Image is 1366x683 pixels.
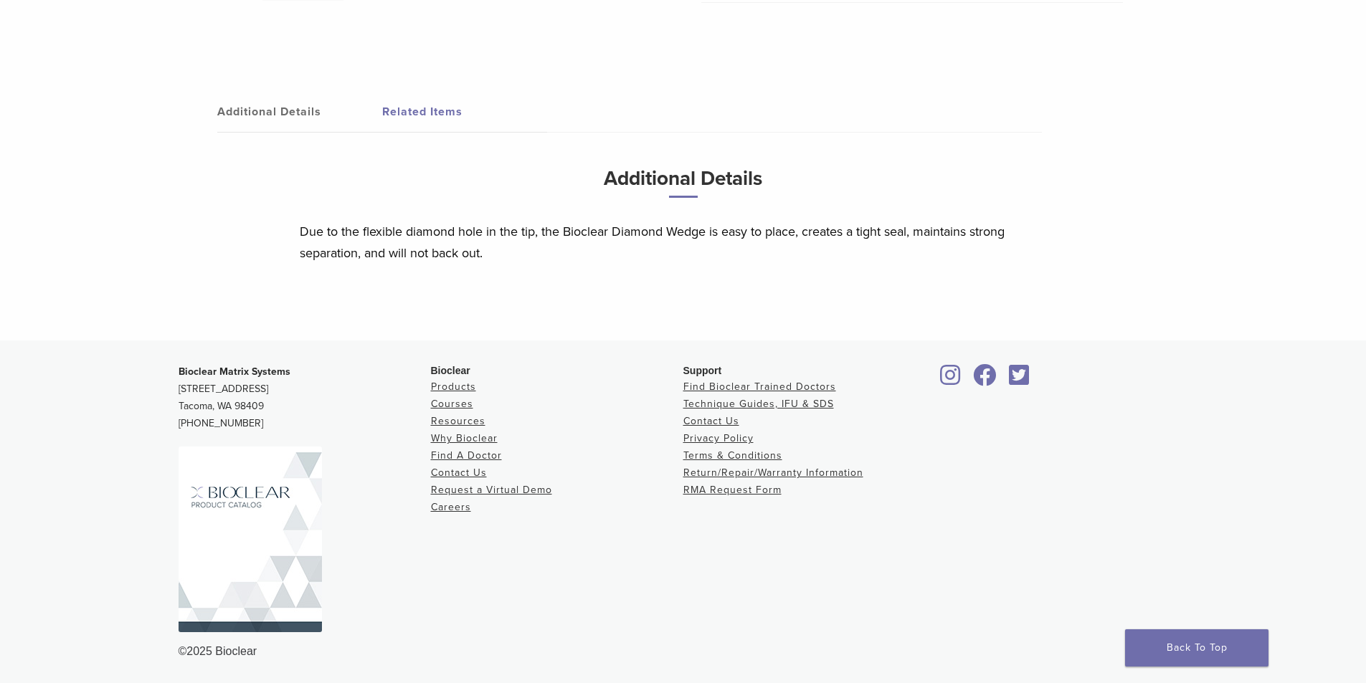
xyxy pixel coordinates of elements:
a: Related Items [382,92,547,132]
a: Bioclear [969,373,1002,387]
a: Contact Us [431,467,487,479]
a: Privacy Policy [683,432,754,444]
a: Technique Guides, IFU & SDS [683,398,834,410]
a: Contact Us [683,415,739,427]
a: Courses [431,398,473,410]
strong: Bioclear Matrix Systems [179,366,290,378]
a: Bioclear [1005,373,1035,387]
a: Products [431,381,476,393]
a: Return/Repair/Warranty Information [683,467,863,479]
a: Bioclear [936,373,966,387]
a: Terms & Conditions [683,449,782,462]
a: Back To Top [1125,629,1268,667]
a: Request a Virtual Demo [431,484,552,496]
span: Bioclear [431,365,470,376]
a: Careers [431,501,471,513]
a: Find A Doctor [431,449,502,462]
p: Due to the flexible diamond hole in the tip, the Bioclear Diamond Wedge is easy to place, creates... [300,221,1067,264]
a: RMA Request Form [683,484,782,496]
h3: Additional Details [300,161,1067,209]
span: Support [683,365,722,376]
a: Why Bioclear [431,432,498,444]
a: Find Bioclear Trained Doctors [683,381,836,393]
a: Additional Details [217,92,382,132]
p: [STREET_ADDRESS] Tacoma, WA 98409 [PHONE_NUMBER] [179,363,431,432]
a: Resources [431,415,485,427]
img: Bioclear [179,446,322,632]
div: ©2025 Bioclear [179,643,1188,660]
